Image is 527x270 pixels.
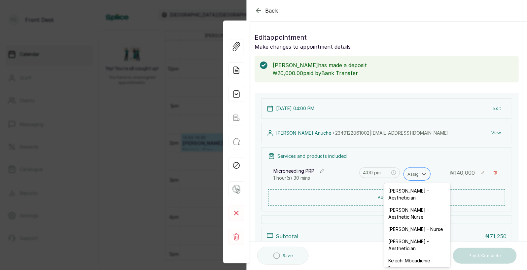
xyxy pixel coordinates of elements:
p: Services and products included [277,153,347,159]
p: Make changes to appointment details [255,43,519,51]
div: [PERSON_NAME] - Nurse [384,223,450,235]
span: Back [265,7,278,15]
div: [PERSON_NAME] - Aesthetician [384,185,450,204]
p: Microneedling PRP [273,168,314,174]
span: 140,000 [454,169,475,176]
p: Subtotal [276,232,298,240]
span: +234 9122861002 | [EMAIL_ADDRESS][DOMAIN_NAME] [332,130,449,136]
div: [PERSON_NAME] - Aesthetician [384,235,450,254]
p: [DATE] 04:00 PM [276,105,314,112]
p: ₦ [485,232,507,240]
p: 1 hour(s) 30 mins [273,175,355,181]
button: Save [257,247,309,265]
p: ₦20,000.00 paid by Bank Transfer [273,69,513,77]
span: 71,250 [490,233,507,240]
button: Add new [268,189,505,206]
button: View [486,127,507,139]
p: ₦ [450,169,475,177]
button: Edit [488,103,507,114]
input: Select time [363,169,390,176]
button: Back [255,7,278,15]
button: Pay & Complete [453,248,517,264]
p: [PERSON_NAME] Anuche · [276,130,449,136]
div: [PERSON_NAME] - Aesthetic Nurse [384,204,450,223]
span: Edit appointment [255,32,307,43]
p: [PERSON_NAME] has made a deposit [273,61,513,69]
